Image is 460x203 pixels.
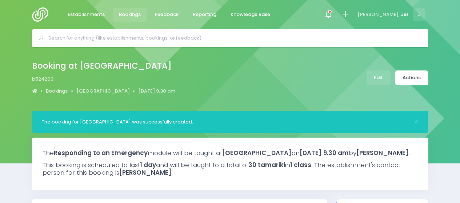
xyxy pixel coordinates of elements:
button: Close [414,119,419,124]
strong: [PERSON_NAME] [119,168,172,177]
span: b524203 [32,76,53,83]
strong: Responding to an Emergency [54,149,148,157]
a: [DATE] 9.30 am [138,88,175,95]
span: Jel [401,11,408,18]
img: Logo [32,7,53,22]
span: Knowledge Base [231,11,270,18]
span: Reporting [193,11,216,18]
a: Knowledge Base [225,8,276,22]
span: Bookings [119,11,141,18]
a: Bookings [46,88,68,95]
span: Feedback [155,11,179,18]
a: Feedback [149,8,185,22]
input: Search for anything (like establishments, bookings, or feedback) [48,33,418,44]
strong: [PERSON_NAME] [356,149,409,157]
a: Actions [395,70,428,85]
a: [GEOGRAPHIC_DATA] [76,88,130,95]
div: The booking for [GEOGRAPHIC_DATA] was successfully created. [42,118,409,126]
strong: 30 tamariki [248,161,285,169]
span: [PERSON_NAME], [357,11,400,18]
strong: 1 class [290,161,311,169]
strong: [DATE] 9.30 am [300,149,349,157]
a: Establishments [62,8,111,22]
strong: [GEOGRAPHIC_DATA] [222,149,292,157]
h2: Booking at [GEOGRAPHIC_DATA] [32,61,172,71]
h3: The module will be taught at on by . [43,149,418,157]
a: Reporting [187,8,223,22]
h3: This booking is scheduled to last and will be taught to a total of in . The establishment's conta... [43,161,418,176]
span: J [413,8,425,21]
strong: 1 day [140,161,156,169]
a: Bookings [113,8,147,22]
span: Establishments [68,11,105,18]
a: Edit [367,70,391,85]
